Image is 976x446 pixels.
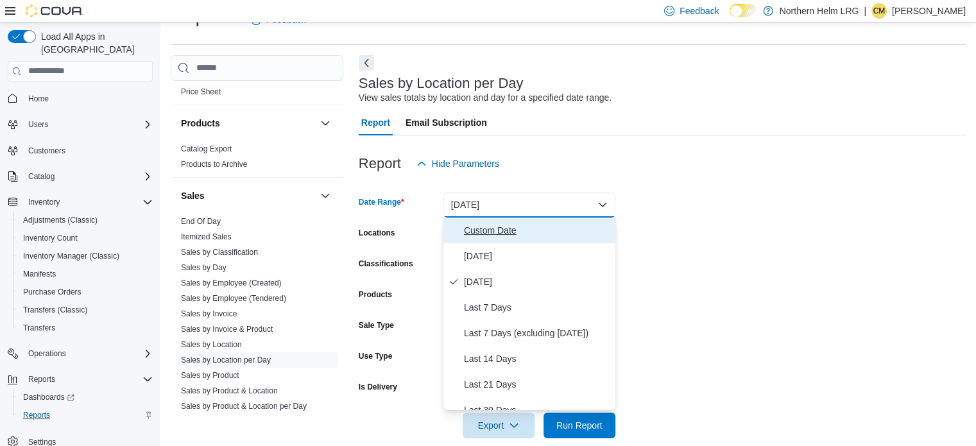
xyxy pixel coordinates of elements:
[181,87,221,96] a: Price Sheet
[443,218,615,410] div: Select listbox
[171,214,343,434] div: Sales
[26,4,83,17] img: Cova
[23,233,78,243] span: Inventory Count
[13,211,158,229] button: Adjustments (Classic)
[181,370,239,381] span: Sales by Product
[464,300,610,315] span: Last 7 Days
[181,355,271,365] span: Sales by Location per Day
[23,90,153,107] span: Home
[28,94,49,104] span: Home
[28,171,55,182] span: Catalog
[892,3,966,19] p: [PERSON_NAME]
[23,269,56,279] span: Manifests
[18,407,153,423] span: Reports
[181,324,273,334] span: Sales by Invoice & Product
[181,371,239,380] a: Sales by Product
[181,160,247,169] a: Products to Archive
[406,110,487,135] span: Email Subscription
[544,413,615,438] button: Run Report
[23,410,50,420] span: Reports
[18,266,61,282] a: Manifests
[181,402,307,411] a: Sales by Product & Location per Day
[18,407,55,423] a: Reports
[464,377,610,392] span: Last 21 Days
[181,386,278,395] a: Sales by Product & Location
[36,30,153,56] span: Load All Apps in [GEOGRAPHIC_DATA]
[411,151,504,176] button: Hide Parameters
[181,247,258,257] span: Sales by Classification
[23,169,153,184] span: Catalog
[18,266,153,282] span: Manifests
[3,370,158,388] button: Reports
[23,117,153,132] span: Users
[181,386,278,396] span: Sales by Product & Location
[181,217,221,226] a: End Of Day
[181,189,205,202] h3: Sales
[432,157,499,170] span: Hide Parameters
[23,194,153,210] span: Inventory
[181,248,258,257] a: Sales by Classification
[3,193,158,211] button: Inventory
[171,84,343,105] div: Pricing
[3,116,158,133] button: Users
[359,351,392,361] label: Use Type
[181,262,227,273] span: Sales by Day
[3,89,158,108] button: Home
[18,248,124,264] a: Inventory Manager (Classic)
[18,284,87,300] a: Purchase Orders
[23,323,55,333] span: Transfers
[18,320,153,336] span: Transfers
[181,294,286,303] a: Sales by Employee (Tendered)
[28,197,60,207] span: Inventory
[23,346,71,361] button: Operations
[359,55,374,71] button: Next
[181,309,237,318] a: Sales by Invoice
[318,116,333,131] button: Products
[13,229,158,247] button: Inventory Count
[28,348,66,359] span: Operations
[464,248,610,264] span: [DATE]
[181,309,237,319] span: Sales by Invoice
[181,232,232,241] a: Itemized Sales
[18,212,103,228] a: Adjustments (Classic)
[18,390,153,405] span: Dashboards
[23,287,81,297] span: Purchase Orders
[23,215,98,225] span: Adjustments (Classic)
[359,382,397,392] label: Is Delivery
[171,141,343,177] div: Products
[181,232,232,242] span: Itemized Sales
[23,91,54,107] a: Home
[28,119,48,130] span: Users
[181,325,273,334] a: Sales by Invoice & Product
[13,265,158,283] button: Manifests
[181,279,282,287] a: Sales by Employee (Created)
[181,189,315,202] button: Sales
[730,17,730,18] span: Dark Mode
[463,413,535,438] button: Export
[18,230,83,246] a: Inventory Count
[23,372,153,387] span: Reports
[680,4,719,17] span: Feedback
[181,87,221,97] span: Price Sheet
[23,372,60,387] button: Reports
[181,263,227,272] a: Sales by Day
[181,117,220,130] h3: Products
[28,374,55,384] span: Reports
[318,188,333,203] button: Sales
[23,142,153,159] span: Customers
[359,228,395,238] label: Locations
[181,144,232,153] a: Catalog Export
[13,406,158,424] button: Reports
[3,167,158,185] button: Catalog
[3,345,158,363] button: Operations
[359,320,394,330] label: Sale Type
[181,401,307,411] span: Sales by Product & Location per Day
[361,110,390,135] span: Report
[23,392,74,402] span: Dashboards
[181,293,286,304] span: Sales by Employee (Tendered)
[181,144,232,154] span: Catalog Export
[871,3,887,19] div: Courtney Metson
[470,413,527,438] span: Export
[18,230,153,246] span: Inventory Count
[3,141,158,160] button: Customers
